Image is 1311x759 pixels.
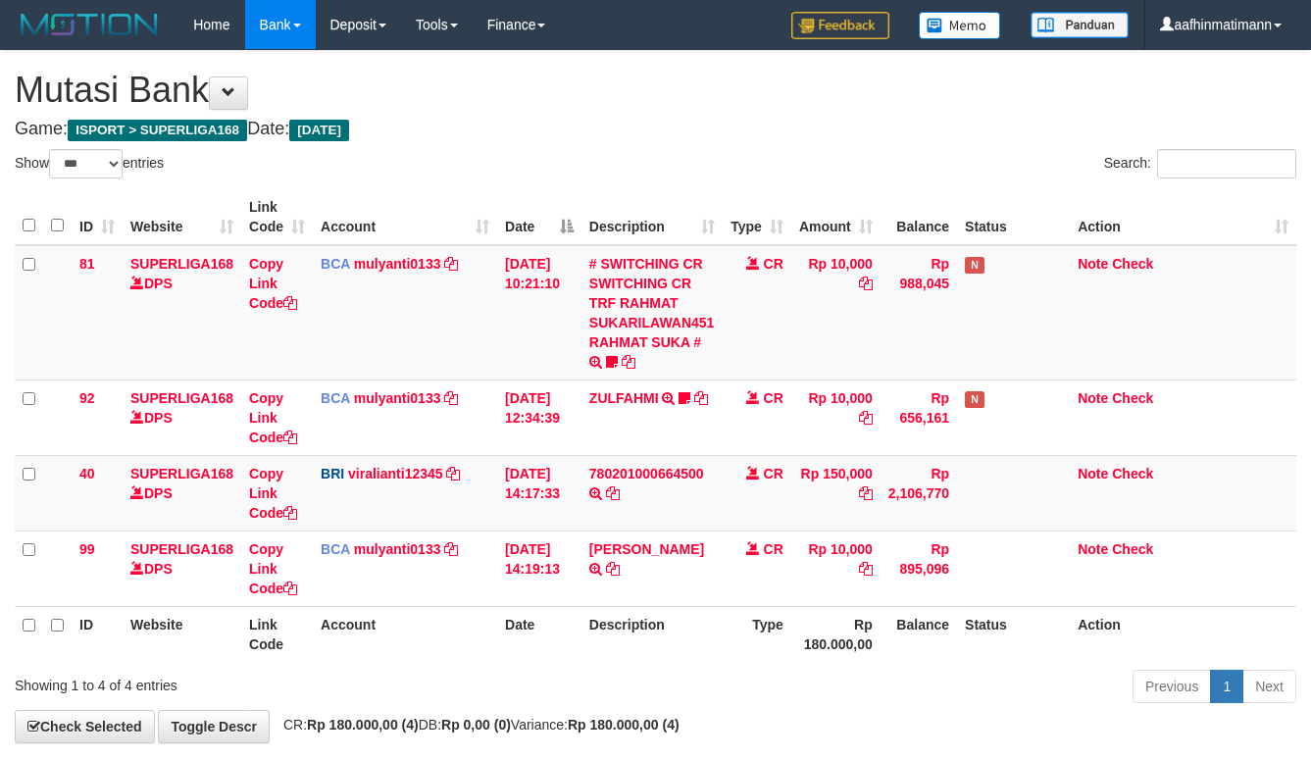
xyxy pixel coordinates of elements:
h4: Game: Date: [15,120,1296,139]
th: Balance [881,606,957,662]
img: Feedback.jpg [791,12,889,39]
a: Copy # SWITCHING CR SWITCHING CR TRF RAHMAT SUKARILAWAN451 RAHMAT SUKA # to clipboard [622,354,635,370]
a: 780201000664500 [589,466,704,481]
span: BRI [321,466,344,481]
span: ISPORT > SUPERLIGA168 [68,120,247,141]
a: ZULFAHMI [589,390,659,406]
span: Has Note [965,257,984,274]
th: Type [723,606,791,662]
a: SUPERLIGA168 [130,541,233,557]
a: Copy Rp 10,000 to clipboard [859,561,873,577]
td: Rp 2,106,770 [881,455,957,531]
div: Showing 1 to 4 of 4 entries [15,668,531,695]
th: Website [123,606,241,662]
td: Rp 895,096 [881,531,957,606]
span: BCA [321,390,350,406]
th: ID: activate to sort column ascending [72,189,123,245]
a: mulyanti0133 [354,541,441,557]
a: Copy Rp 10,000 to clipboard [859,410,873,426]
a: Copy mulyanti0133 to clipboard [444,256,458,272]
a: Toggle Descr [158,710,270,743]
td: Rp 10,000 [791,379,881,455]
th: Account [313,606,497,662]
a: Copy mulyanti0133 to clipboard [444,541,458,557]
td: Rp 10,000 [791,245,881,380]
span: CR [764,390,783,406]
a: Check Selected [15,710,155,743]
th: Link Code: activate to sort column ascending [241,189,313,245]
td: [DATE] 14:17:33 [497,455,581,531]
a: Copy Rp 10,000 to clipboard [859,276,873,291]
select: Showentries [49,149,123,178]
a: # SWITCHING CR SWITCHING CR TRF RAHMAT SUKARILAWAN451 RAHMAT SUKA # [589,256,715,350]
th: Rp 180.000,00 [791,606,881,662]
th: Balance [881,189,957,245]
a: Note [1078,466,1108,481]
td: [DATE] 14:19:13 [497,531,581,606]
span: 81 [79,256,95,272]
a: Previous [1133,670,1211,703]
img: MOTION_logo.png [15,10,164,39]
input: Search: [1157,149,1296,178]
th: Link Code [241,606,313,662]
th: Date: activate to sort column descending [497,189,581,245]
a: Copy viralianti12345 to clipboard [446,466,460,481]
a: Check [1112,541,1153,557]
td: DPS [123,245,241,380]
th: Description: activate to sort column ascending [581,189,723,245]
span: BCA [321,256,350,272]
span: CR [764,466,783,481]
a: Copy 780201000664500 to clipboard [606,485,620,501]
strong: Rp 180.000,00 (4) [568,717,680,733]
th: Account: activate to sort column ascending [313,189,497,245]
a: mulyanti0133 [354,256,441,272]
td: Rp 656,161 [881,379,957,455]
th: Description [581,606,723,662]
strong: Rp 0,00 (0) [441,717,511,733]
a: 1 [1210,670,1243,703]
th: Status [957,606,1070,662]
th: Type: activate to sort column ascending [723,189,791,245]
label: Search: [1104,149,1296,178]
td: DPS [123,379,241,455]
a: Copy Rp 150,000 to clipboard [859,485,873,501]
span: 92 [79,390,95,406]
td: Rp 150,000 [791,455,881,531]
span: CR [764,541,783,557]
a: Copy Link Code [249,466,297,521]
a: Check [1112,466,1153,481]
a: viralianti12345 [348,466,443,481]
a: SUPERLIGA168 [130,256,233,272]
a: Next [1242,670,1296,703]
span: 99 [79,541,95,557]
img: Button%20Memo.svg [919,12,1001,39]
a: mulyanti0133 [354,390,441,406]
a: Check [1112,390,1153,406]
a: SUPERLIGA168 [130,390,233,406]
th: Amount: activate to sort column ascending [791,189,881,245]
a: Copy MUHAMMAD REZA to clipboard [606,561,620,577]
a: Copy Link Code [249,256,297,311]
a: Note [1078,256,1108,272]
span: CR [764,256,783,272]
h1: Mutasi Bank [15,71,1296,110]
td: Rp 988,045 [881,245,957,380]
th: Website: activate to sort column ascending [123,189,241,245]
label: Show entries [15,149,164,178]
td: [DATE] 12:34:39 [497,379,581,455]
span: Has Note [965,391,984,408]
a: Check [1112,256,1153,272]
th: ID [72,606,123,662]
span: 40 [79,466,95,481]
span: [DATE] [289,120,349,141]
td: Rp 10,000 [791,531,881,606]
span: BCA [321,541,350,557]
strong: Rp 180.000,00 (4) [307,717,419,733]
a: [PERSON_NAME] [589,541,704,557]
th: Action: activate to sort column ascending [1070,189,1296,245]
a: Note [1078,541,1108,557]
a: Copy Link Code [249,541,297,596]
a: Copy mulyanti0133 to clipboard [444,390,458,406]
td: [DATE] 10:21:10 [497,245,581,380]
th: Status [957,189,1070,245]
